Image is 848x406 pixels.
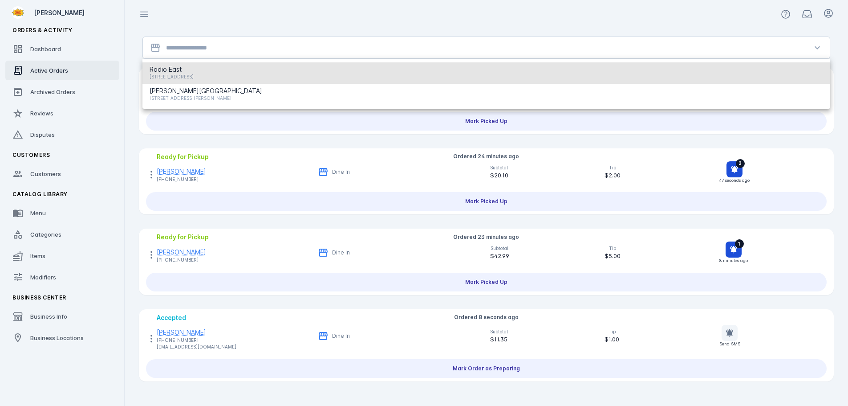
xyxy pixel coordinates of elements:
[605,335,619,344] div: $1.00
[150,64,194,75] span: Radio East
[30,252,45,259] span: Items
[5,328,119,348] a: Business Locations
[5,39,119,59] a: Dashboard
[157,176,206,183] div: [PHONE_NUMBER]
[605,252,621,261] div: $5.00
[5,61,119,80] a: Active Orders
[30,274,56,281] span: Modifiers
[157,257,206,263] div: [PHONE_NUMBER]
[5,164,119,184] a: Customers
[5,267,119,287] a: Modifiers
[30,131,55,138] span: Disputes
[373,233,600,241] div: Ordered 23 minutes ago
[157,247,206,257] div: [PERSON_NAME]
[719,177,750,184] div: 47 seconds ago
[12,294,66,301] span: Business Center
[491,245,508,252] div: Subtotal
[146,112,827,131] button: Mark Picked Up
[490,171,508,180] div: $20.10
[332,168,350,176] div: Dine In
[150,71,194,82] span: [STREET_ADDRESS]
[30,45,61,53] span: Dashboard
[146,273,827,291] button: Mark Picked Up
[30,170,61,177] span: Customers
[332,249,350,257] div: Dine In
[605,171,621,180] div: $2.00
[150,86,262,96] span: [PERSON_NAME][GEOGRAPHIC_DATA]
[146,192,827,211] button: Mark Picked Up
[5,82,119,102] a: Archived Orders
[719,341,740,347] div: Send SMS
[609,245,616,252] div: Tip
[30,67,68,74] span: Active Orders
[490,328,508,335] div: Subtotal
[5,246,119,266] a: Items
[30,209,46,217] span: Menu
[30,110,53,117] span: Reviews
[5,125,119,144] a: Disputes
[490,335,507,344] div: $11.35
[373,152,600,160] div: Ordered 24 minutes ago
[726,161,743,177] button: 2
[5,225,119,244] a: Categories
[157,313,186,322] div: Accepted
[157,337,236,344] div: [PHONE_NUMBER]
[332,332,350,340] div: Dine In
[609,328,616,335] div: Tip
[157,167,206,176] div: [PERSON_NAME]
[736,159,745,168] span: 2
[166,42,807,53] input: Location
[157,328,236,337] div: [PERSON_NAME]
[30,88,75,95] span: Archived Orders
[726,242,742,258] button: 1
[490,252,509,261] div: $42.99
[5,307,119,326] a: Business Info
[5,203,119,223] a: Menu
[735,239,744,248] span: 1
[373,313,600,321] div: Ordered 8 seconds ago
[12,27,72,33] span: Orders & Activity
[12,191,68,197] span: Catalog Library
[30,313,67,320] span: Business Info
[30,231,61,238] span: Categories
[157,344,236,350] div: [EMAIL_ADDRESS][DOMAIN_NAME]
[609,164,616,171] div: Tip
[146,359,827,378] button: Mark Order as Preparing
[157,232,209,242] div: Ready for Pickup
[719,258,748,264] div: 8 minutes ago
[150,93,262,103] span: [STREET_ADDRESS][PERSON_NAME]
[12,152,50,158] span: Customers
[34,8,116,17] div: [PERSON_NAME]
[490,164,508,171] div: Subtotal
[157,152,209,161] div: Ready for Pickup
[5,103,119,123] a: Reviews
[30,334,84,341] span: Business Locations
